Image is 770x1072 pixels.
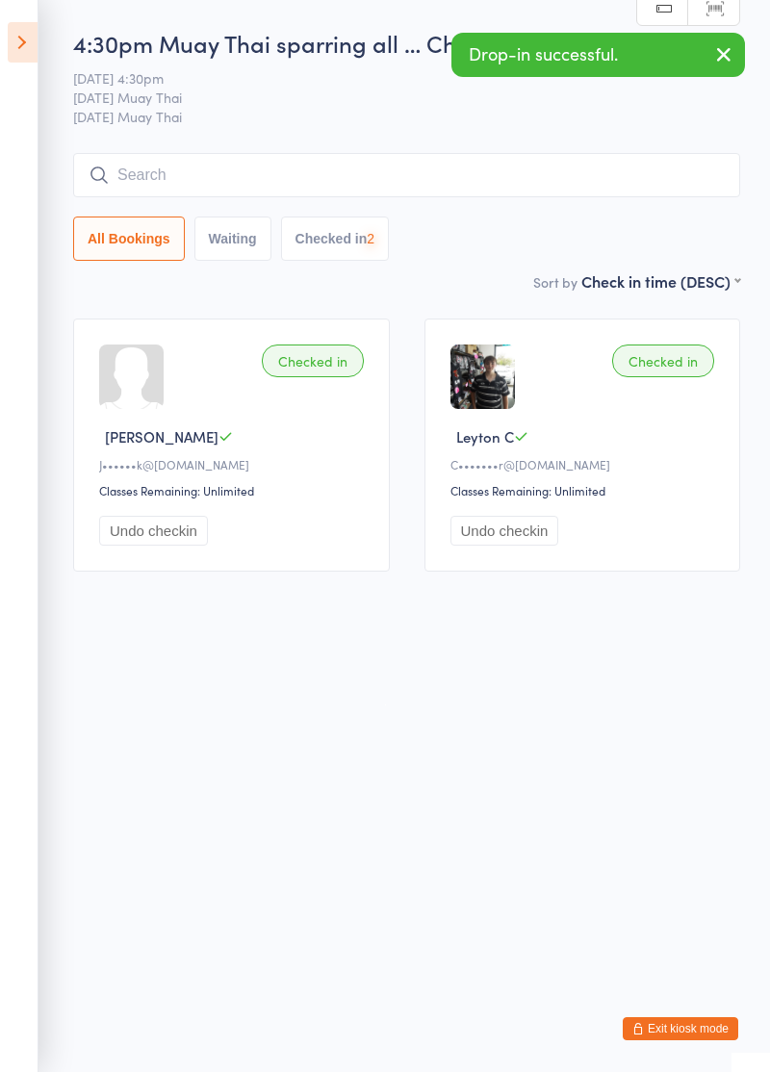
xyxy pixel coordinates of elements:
[194,217,271,261] button: Waiting
[262,345,364,377] div: Checked in
[99,482,370,498] div: Classes Remaining: Unlimited
[73,153,740,197] input: Search
[73,27,740,59] h2: 4:30pm Muay Thai sparring all … Check-in
[450,482,721,498] div: Classes Remaining: Unlimited
[73,217,185,261] button: All Bookings
[367,231,374,246] div: 2
[450,516,559,546] button: Undo checkin
[450,456,721,472] div: C•••••••r@[DOMAIN_NAME]
[105,426,218,447] span: [PERSON_NAME]
[73,88,710,107] span: [DATE] Muay Thai
[99,456,370,472] div: J••••••k@[DOMAIN_NAME]
[99,516,208,546] button: Undo checkin
[533,272,577,292] label: Sort by
[73,107,740,126] span: [DATE] Muay Thai
[450,345,515,409] img: image1715755976.png
[73,68,710,88] span: [DATE] 4:30pm
[581,270,740,292] div: Check in time (DESC)
[451,33,745,77] div: Drop-in successful.
[612,345,714,377] div: Checked in
[456,426,514,447] span: Leyton C
[623,1017,738,1040] button: Exit kiosk mode
[281,217,390,261] button: Checked in2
